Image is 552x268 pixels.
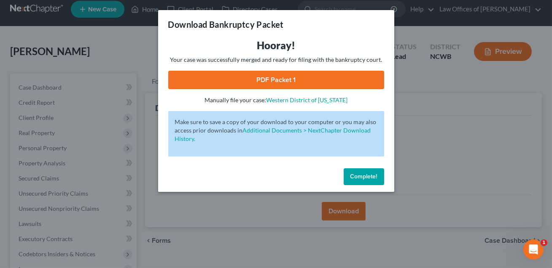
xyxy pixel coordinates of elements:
span: Complete! [350,173,377,180]
a: PDF Packet 1 [168,71,384,89]
p: Your case was successfully merged and ready for filing with the bankruptcy court. [168,56,384,64]
p: Manually file your case: [168,96,384,104]
h3: Download Bankruptcy Packet [168,19,284,30]
a: Western District of [US_STATE] [266,96,347,103]
p: Make sure to save a copy of your download to your computer or you may also access prior downloads in [175,118,377,143]
h3: Hooray! [168,39,384,52]
span: 1 [541,239,547,246]
a: Additional Documents > NextChapter Download History. [175,127,371,142]
iframe: Intercom live chat [523,239,544,260]
button: Complete! [344,168,384,185]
